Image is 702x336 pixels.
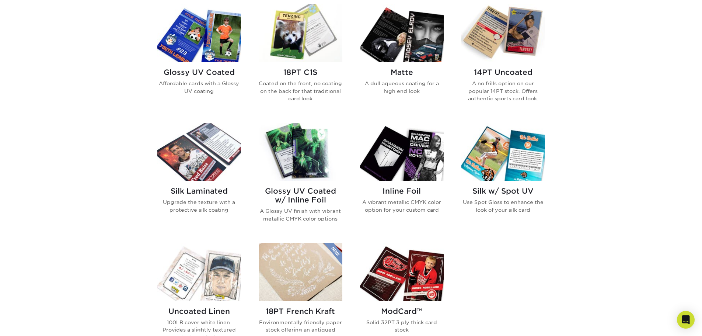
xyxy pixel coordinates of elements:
[157,307,241,316] h2: Uncoated Linen
[259,207,342,222] p: A Glossy UV finish with vibrant metallic CMYK color options
[461,198,545,214] p: Use Spot Gloss to enhance the look of your silk card
[157,243,241,301] img: Uncoated Linen Trading Cards
[259,4,342,62] img: 18PT C1S Trading Cards
[360,68,444,77] h2: Matte
[360,187,444,195] h2: Inline Foil
[259,243,342,301] img: 18PT French Kraft Trading Cards
[259,4,342,114] a: 18PT C1S Trading Cards 18PT C1S Coated on the front, no coating on the back for that traditional ...
[360,307,444,316] h2: ModCard™
[360,319,444,334] p: Solid 32PT 3 ply thick card stock
[157,123,241,234] a: Silk Laminated Trading Cards Silk Laminated Upgrade the texture with a protective silk coating
[324,243,342,265] img: New Product
[259,187,342,204] h2: Glossy UV Coated w/ Inline Foil
[259,307,342,316] h2: 18PT French Kraft
[259,123,342,234] a: Glossy UV Coated w/ Inline Foil Trading Cards Glossy UV Coated w/ Inline Foil A Glossy UV finish ...
[360,198,444,214] p: A vibrant metallic CMYK color option for your custom card
[461,187,545,195] h2: Silk w/ Spot UV
[157,187,241,195] h2: Silk Laminated
[157,198,241,214] p: Upgrade the texture with a protective silk coating
[461,123,545,181] img: Silk w/ Spot UV Trading Cards
[2,314,63,333] iframe: Google Customer Reviews
[157,4,241,62] img: Glossy UV Coated Trading Cards
[157,68,241,77] h2: Glossy UV Coated
[157,4,241,114] a: Glossy UV Coated Trading Cards Glossy UV Coated Affordable cards with a Glossy UV coating
[360,243,444,301] img: ModCard™ Trading Cards
[677,311,695,329] div: Open Intercom Messenger
[259,123,342,181] img: Glossy UV Coated w/ Inline Foil Trading Cards
[259,80,342,102] p: Coated on the front, no coating on the back for that traditional card look
[461,80,545,102] p: A no frills option on our popular 14PT stock. Offers authentic sports card look.
[157,123,241,181] img: Silk Laminated Trading Cards
[461,68,545,77] h2: 14PT Uncoated
[360,80,444,95] p: A dull aqueous coating for a high end look
[259,68,342,77] h2: 18PT C1S
[461,4,545,114] a: 14PT Uncoated Trading Cards 14PT Uncoated A no frills option on our popular 14PT stock. Offers au...
[461,4,545,62] img: 14PT Uncoated Trading Cards
[360,123,444,234] a: Inline Foil Trading Cards Inline Foil A vibrant metallic CMYK color option for your custom card
[360,4,444,114] a: Matte Trading Cards Matte A dull aqueous coating for a high end look
[461,123,545,234] a: Silk w/ Spot UV Trading Cards Silk w/ Spot UV Use Spot Gloss to enhance the look of your silk card
[360,4,444,62] img: Matte Trading Cards
[360,123,444,181] img: Inline Foil Trading Cards
[157,80,241,95] p: Affordable cards with a Glossy UV coating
